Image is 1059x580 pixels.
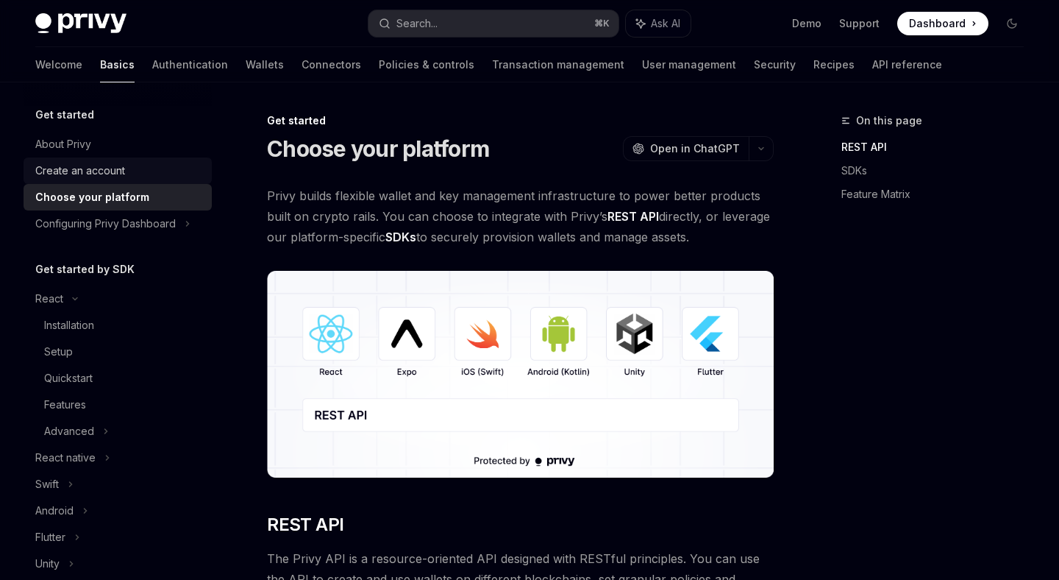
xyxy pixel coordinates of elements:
[35,261,135,278] h5: Get started by SDK
[35,106,94,124] h5: Get started
[35,162,125,180] div: Create an account
[267,513,343,537] span: REST API
[909,16,966,31] span: Dashboard
[642,47,736,82] a: User management
[24,158,212,184] a: Create an account
[35,135,91,153] div: About Privy
[24,131,212,158] a: About Privy
[24,312,212,339] a: Installation
[35,449,96,467] div: React native
[792,16,821,31] a: Demo
[44,422,94,440] div: Advanced
[841,183,1035,206] a: Feature Matrix
[492,47,624,82] a: Transaction management
[267,113,774,128] div: Get started
[35,528,65,546] div: Flutter
[623,136,749,161] button: Open in ChatGPT
[24,339,212,365] a: Setup
[626,10,691,37] button: Ask AI
[594,18,610,29] span: ⌘ K
[754,47,796,82] a: Security
[152,47,228,82] a: Authentication
[841,135,1035,159] a: REST API
[100,47,135,82] a: Basics
[607,209,659,224] strong: REST API
[24,365,212,392] a: Quickstart
[379,47,474,82] a: Policies & controls
[897,12,988,35] a: Dashboard
[267,185,774,247] span: Privy builds flexible wallet and key management infrastructure to power better products built on ...
[35,555,60,573] div: Unity
[24,392,212,418] a: Features
[839,16,880,31] a: Support
[1000,12,1024,35] button: Toggle dark mode
[246,47,284,82] a: Wallets
[35,47,82,82] a: Welcome
[267,135,489,162] h1: Choose your platform
[302,47,361,82] a: Connectors
[35,188,149,206] div: Choose your platform
[44,369,93,387] div: Quickstart
[44,396,86,414] div: Features
[385,230,416,244] strong: SDKs
[44,343,73,361] div: Setup
[872,47,942,82] a: API reference
[35,290,63,308] div: React
[651,16,680,31] span: Ask AI
[35,502,74,520] div: Android
[24,184,212,211] a: Choose your platform
[841,159,1035,183] a: SDKs
[44,316,94,334] div: Installation
[267,271,774,478] img: images/Platform2.png
[813,47,855,82] a: Recipes
[856,112,922,130] span: On this page
[35,215,176,233] div: Configuring Privy Dashboard
[368,10,618,37] button: Search...⌘K
[35,475,59,493] div: Swift
[396,15,438,32] div: Search...
[650,141,740,156] span: Open in ChatGPT
[35,13,126,34] img: dark logo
